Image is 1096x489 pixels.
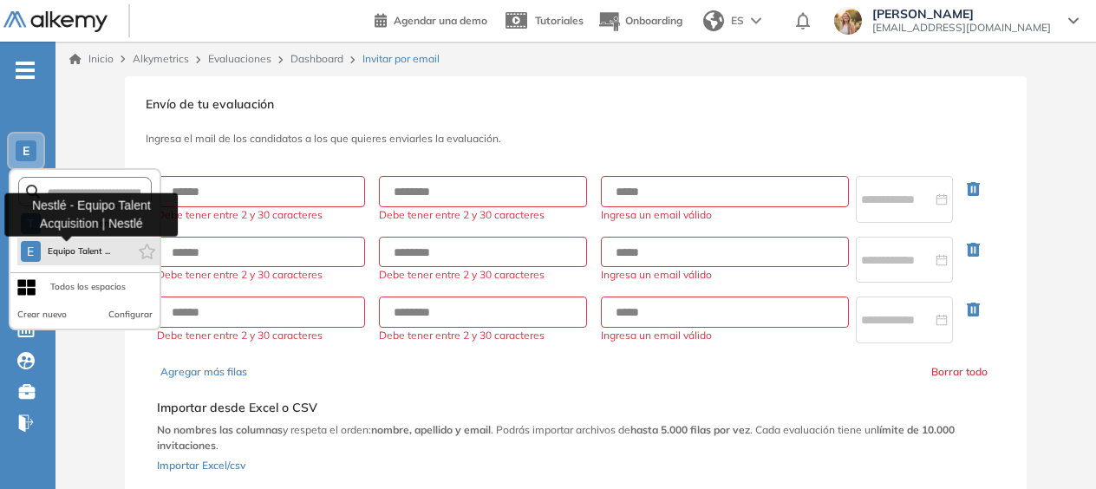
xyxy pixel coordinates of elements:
span: Debe tener entre 2 y 30 caracteres [157,267,365,283]
h3: Envío de tu evaluación [146,97,1006,112]
button: Borrar todo [931,364,988,380]
span: Alkymetrics [133,52,189,65]
img: Logo [3,11,108,33]
b: nombre, apellido y email [371,423,491,436]
p: y respeta el orden: . Podrás importar archivos de . Cada evaluación tiene un . [157,422,995,453]
a: Inicio [69,51,114,67]
span: Debe tener entre 2 y 30 caracteres [379,207,587,223]
span: Debe tener entre 2 y 30 caracteres [379,267,587,283]
h5: Importar desde Excel o CSV [157,401,995,415]
span: Invitar por email [362,51,440,67]
span: Equipo Talent ... [48,244,111,258]
a: Agendar una demo [375,9,487,29]
span: Debe tener entre 2 y 30 caracteres [157,328,365,343]
b: hasta 5.000 filas por vez [630,423,750,436]
div: Todos los espacios [50,280,126,294]
span: ES [731,13,744,29]
img: arrow [751,17,761,24]
button: Crear nuevo [17,308,67,322]
span: E [27,244,34,258]
span: [PERSON_NAME] [872,7,1051,21]
h3: Ingresa el mail de los candidatos a los que quieres enviarles la evaluación. [146,133,1006,145]
span: Agendar una demo [394,14,487,27]
span: [EMAIL_ADDRESS][DOMAIN_NAME] [872,21,1051,35]
b: No nombres las columnas [157,423,283,436]
span: Onboarding [625,14,682,27]
b: límite de 10.000 invitaciones [157,423,955,452]
button: Configurar [108,308,153,322]
span: Importar Excel/csv [157,459,245,472]
span: Tutoriales [535,14,584,27]
span: Ingresa un email válido [601,267,849,283]
span: Debe tener entre 2 y 30 caracteres [379,328,587,343]
a: Dashboard [290,52,343,65]
img: world [703,10,724,31]
span: Debe tener entre 2 y 30 caracteres [157,207,365,223]
button: Onboarding [597,3,682,40]
span: E [23,144,29,158]
i: - [16,68,35,72]
span: Ingresa un email válido [601,207,849,223]
span: Ingresa un email válido [601,328,849,343]
div: Nestlé - Equipo Talent Acquisition | Nestlé [4,192,178,236]
button: Importar Excel/csv [157,453,245,474]
button: Agregar más filas [160,364,247,380]
a: Evaluaciones [208,52,271,65]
